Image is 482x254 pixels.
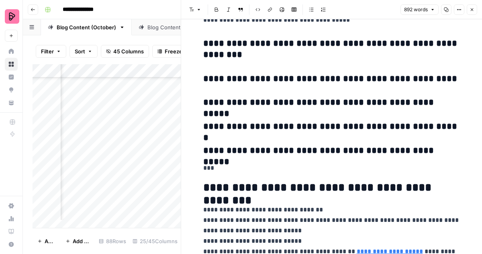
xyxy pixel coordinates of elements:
img: Preply Logo [5,9,19,24]
span: Add 10 Rows [73,237,91,245]
button: Freeze Columns [152,45,211,58]
span: Freeze Columns [165,47,206,55]
div: 88 Rows [96,235,129,248]
button: 45 Columns [101,45,149,58]
a: Opportunities [5,83,18,96]
a: Blog Content (September) [132,19,230,35]
a: Usage [5,212,18,225]
span: Sort [75,47,85,55]
button: Help + Support [5,238,18,251]
span: 45 Columns [113,47,144,55]
button: Add Row [33,235,61,248]
button: Filter [36,45,66,58]
a: Home [5,45,18,58]
a: Insights [5,71,18,83]
div: 25/45 Columns [129,235,181,248]
span: Filter [41,47,54,55]
span: 892 words [404,6,428,13]
span: Add Row [45,237,56,245]
div: Blog Content (September) [147,23,214,31]
div: Blog Content (October) [57,23,116,31]
a: Blog Content (October) [41,19,132,35]
button: Add 10 Rows [61,235,96,248]
a: Learning Hub [5,225,18,238]
button: Sort [69,45,98,58]
button: 892 words [400,4,439,15]
a: Browse [5,58,18,71]
a: Settings [5,199,18,212]
a: Your Data [5,96,18,109]
button: Workspace: Preply [5,6,18,26]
